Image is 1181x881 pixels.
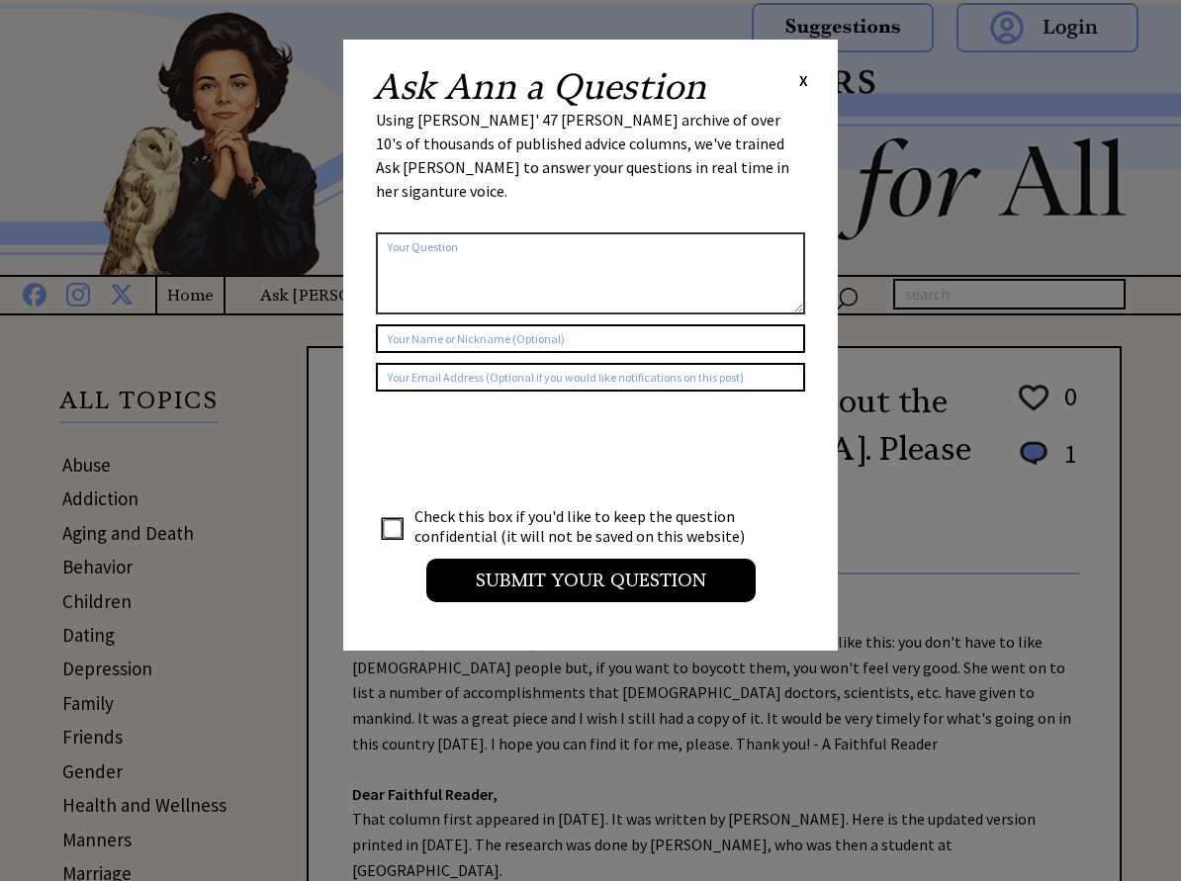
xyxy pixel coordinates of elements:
td: Check this box if you'd like to keep the question confidential (it will not be saved on this webs... [413,505,764,547]
span: X [799,70,808,90]
input: Submit your Question [426,559,756,602]
input: Your Email Address (Optional if you would like notifications on this post) [376,363,805,392]
iframe: reCAPTCHA [376,411,677,488]
h2: Ask Ann a Question [373,69,706,105]
div: Using [PERSON_NAME]' 47 [PERSON_NAME] archive of over 10's of thousands of published advice colum... [376,108,805,222]
input: Your Name or Nickname (Optional) [376,324,805,353]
